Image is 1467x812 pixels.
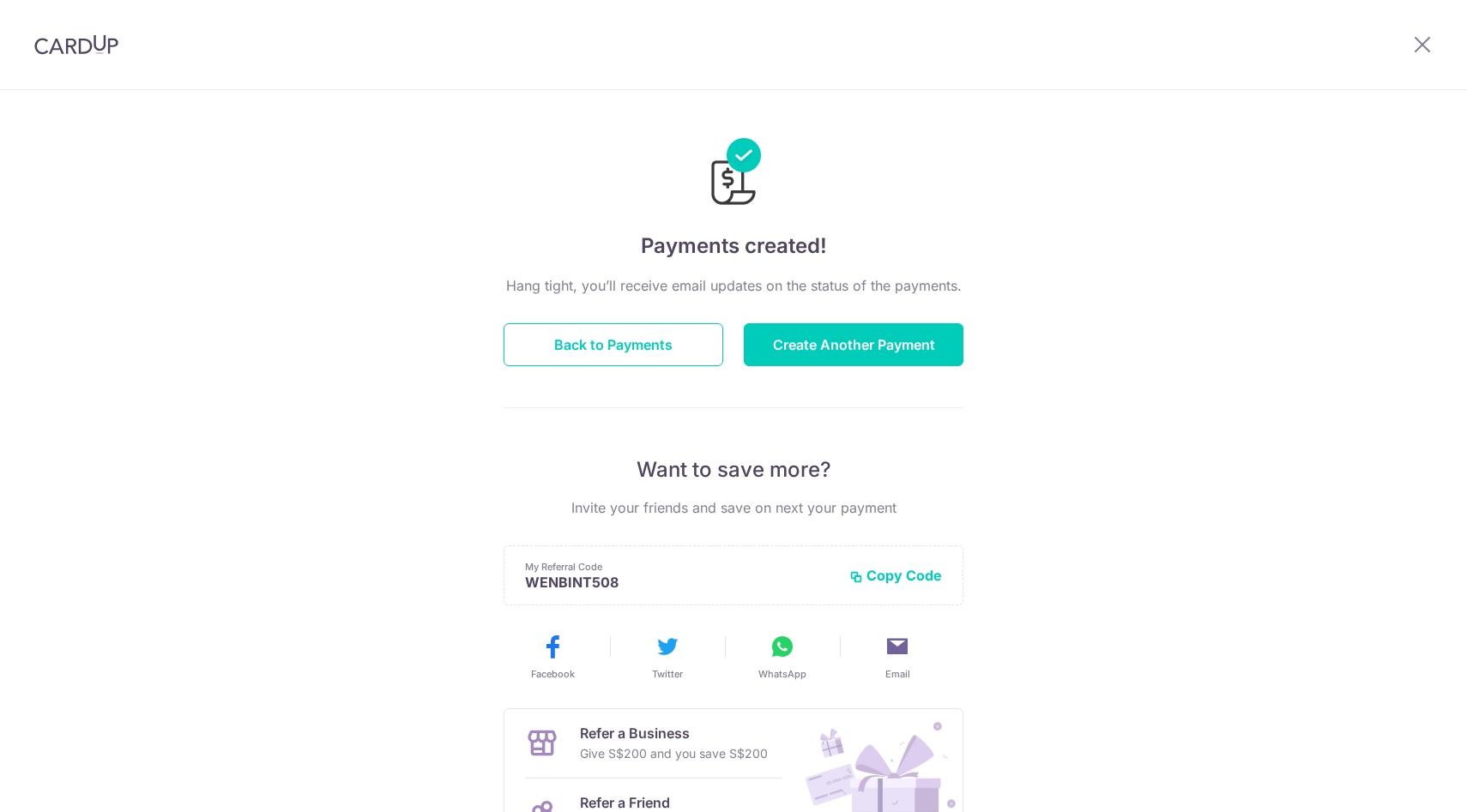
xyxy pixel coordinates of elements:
[652,667,683,681] span: Twitter
[617,633,718,681] button: Twitter
[504,497,963,518] p: Invite your friends and save on next your payment
[504,275,963,296] p: Hang tight, you’ll receive email updates on the status of the payments.
[504,456,963,484] p: Want to save more?
[34,34,118,55] img: CardUp
[885,667,910,681] span: Email
[849,567,942,584] button: Copy Code
[744,323,963,366] button: Create Another Payment
[525,574,836,591] p: WENBINT508
[502,633,603,681] button: Facebook
[580,723,768,743] p: Refer a Business
[504,231,963,262] h4: Payments created!
[847,633,948,681] button: Email
[580,743,768,764] p: Give S$200 and you save S$200
[758,667,806,681] span: WhatsApp
[706,138,761,210] img: Payments
[531,667,575,681] span: Facebook
[504,323,723,366] button: Back to Payments
[732,633,833,681] button: WhatsApp
[525,560,836,574] p: My Referral Code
